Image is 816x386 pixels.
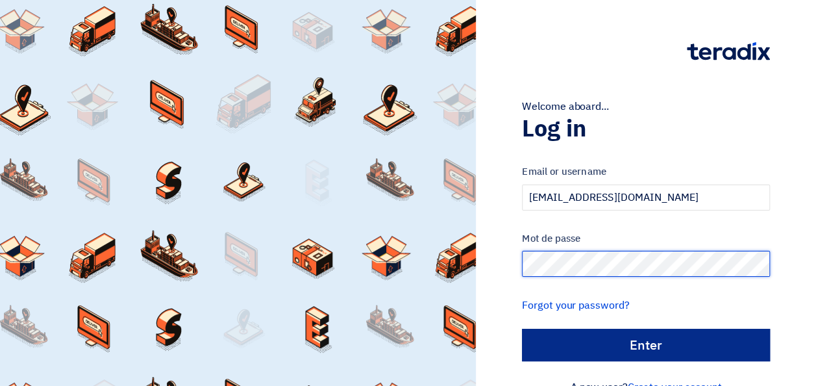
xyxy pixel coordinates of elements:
div: Welcome aboard... [522,99,770,114]
input: Enter your business email or username... [522,185,770,211]
input: Enter [522,329,770,361]
img: Teradix logo [687,42,770,60]
label: Email or username [522,164,770,179]
h1: Log in [522,114,770,143]
label: Mot de passe [522,231,770,246]
a: Forgot your password? [522,298,629,313]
